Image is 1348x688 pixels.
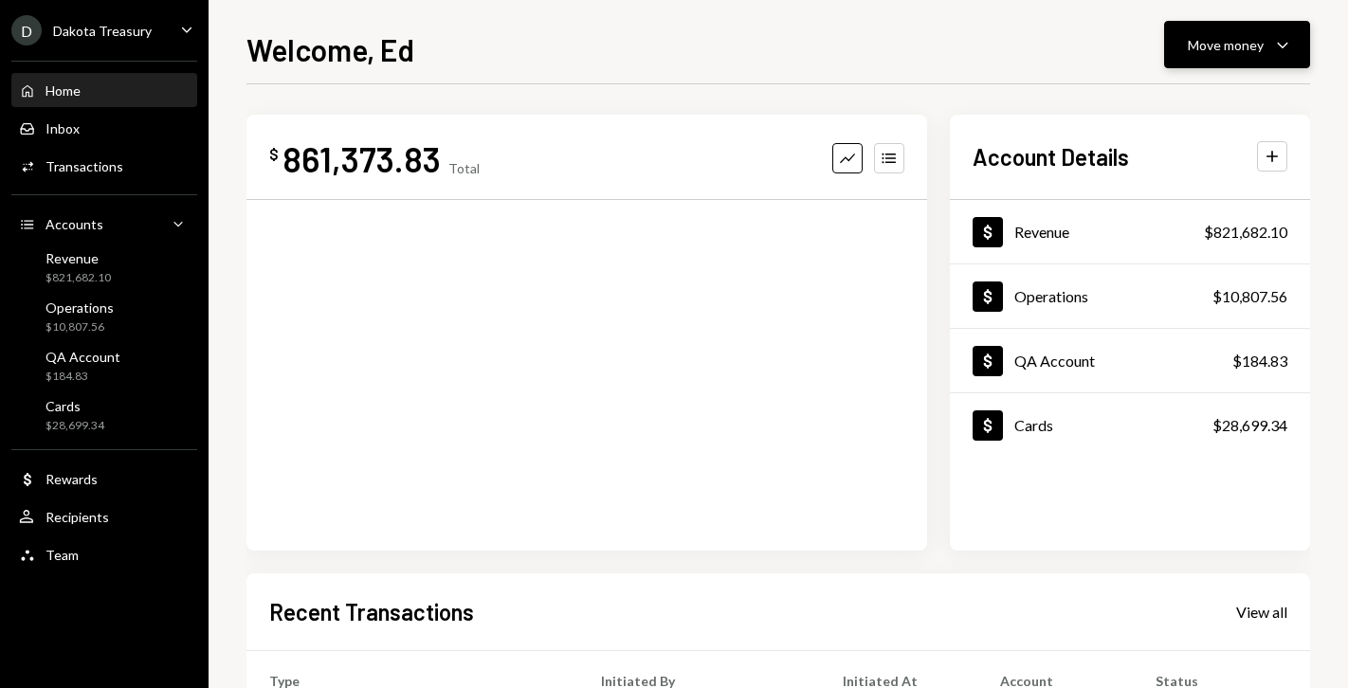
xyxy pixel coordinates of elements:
[1164,21,1310,68] button: Move money
[11,111,197,145] a: Inbox
[950,393,1310,457] a: Cards$28,699.34
[950,200,1310,263] a: Revenue$821,682.10
[46,250,111,266] div: Revenue
[11,343,197,389] a: QA Account$184.83
[1212,285,1287,308] div: $10,807.56
[269,145,279,164] div: $
[11,15,42,45] div: D
[46,216,103,232] div: Accounts
[53,23,152,39] div: Dakota Treasury
[46,418,104,434] div: $28,699.34
[1014,223,1069,241] div: Revenue
[11,462,197,496] a: Rewards
[1188,35,1264,55] div: Move money
[1014,416,1053,434] div: Cards
[950,329,1310,392] a: QA Account$184.83
[11,537,197,571] a: Team
[1236,601,1287,622] a: View all
[1204,221,1287,244] div: $821,682.10
[1212,414,1287,437] div: $28,699.34
[46,509,109,525] div: Recipients
[246,30,414,68] h1: Welcome, Ed
[46,398,104,414] div: Cards
[1014,287,1088,305] div: Operations
[46,349,120,365] div: QA Account
[46,299,114,316] div: Operations
[11,149,197,183] a: Transactions
[282,137,441,180] div: 861,373.83
[11,207,197,241] a: Accounts
[950,264,1310,328] a: Operations$10,807.56
[448,160,480,176] div: Total
[46,158,123,174] div: Transactions
[11,392,197,438] a: Cards$28,699.34
[46,270,111,286] div: $821,682.10
[11,244,197,290] a: Revenue$821,682.10
[46,319,114,335] div: $10,807.56
[269,596,474,627] h2: Recent Transactions
[46,547,79,563] div: Team
[1014,352,1095,370] div: QA Account
[11,499,197,534] a: Recipients
[11,294,197,339] a: Operations$10,807.56
[1232,350,1287,372] div: $184.83
[46,369,120,385] div: $184.83
[11,73,197,107] a: Home
[1236,603,1287,622] div: View all
[46,82,81,99] div: Home
[973,141,1129,172] h2: Account Details
[46,120,80,136] div: Inbox
[46,471,98,487] div: Rewards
